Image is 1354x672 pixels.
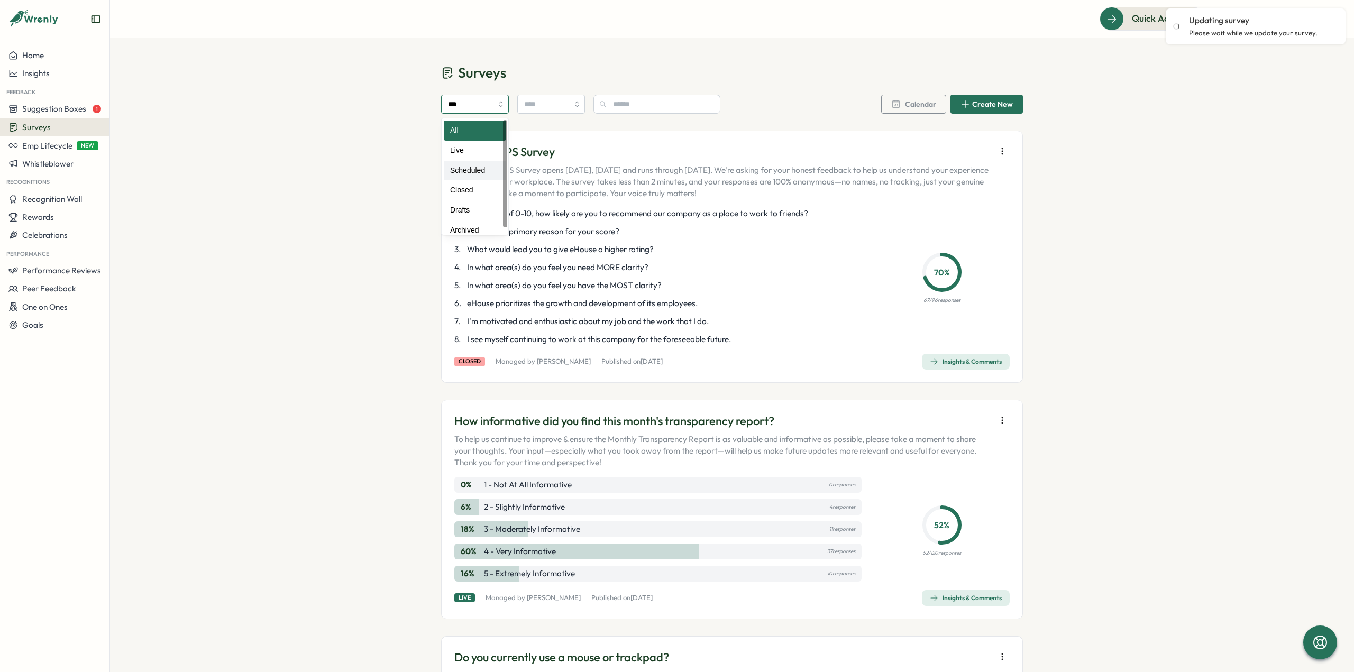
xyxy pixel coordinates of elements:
[1100,7,1205,30] button: Quick Actions
[461,479,482,491] p: 0 %
[93,105,101,113] span: 1
[827,568,855,579] p: 10 responses
[444,200,506,220] div: Drafts
[90,14,101,24] button: Expand sidebar
[454,280,465,291] span: 5 .
[829,501,855,513] p: 4 responses
[454,262,465,273] span: 4 .
[972,100,1013,108] span: Create New
[926,266,958,279] p: 70 %
[486,593,581,603] p: Managed by
[1132,12,1190,25] span: Quick Actions
[22,302,68,312] span: One on Ones
[467,280,662,291] span: In what area(s) do you feel you have the MOST clarity?
[22,212,54,222] span: Rewards
[591,593,653,603] p: Published on
[461,546,482,557] p: 60 %
[881,95,946,114] button: Calendar
[467,316,709,327] span: I'm motivated and enthusiastic about my job and the work that I do.
[454,298,465,309] span: 6 .
[923,296,960,305] p: 67 / 96 responses
[454,164,991,199] p: Our Spring eNPS Survey opens [DATE], [DATE] and runs through [DATE]. We’re asking for your honest...
[930,357,1002,366] div: Insights & Comments
[22,122,51,132] span: Surveys
[454,357,485,366] div: closed
[484,479,572,491] p: 1 - Not at all Informative
[22,68,50,78] span: Insights
[484,501,565,513] p: 2 - Slightly Informative
[22,283,76,293] span: Peer Feedback
[444,180,506,200] div: Closed
[827,546,855,557] p: 37 responses
[461,568,482,579] p: 16 %
[454,649,991,666] p: Do you currently use a mouse or trackpad?
[467,244,654,255] span: What would lead you to give eHouse a higher rating?
[926,519,958,532] p: 52 %
[22,50,44,60] span: Home
[454,316,465,327] span: 7 .
[454,244,465,255] span: 3 .
[22,230,68,240] span: Celebrations
[22,194,82,204] span: Recognition Wall
[77,141,98,150] span: NEW
[930,594,1002,602] div: Insights & Comments
[922,590,1010,606] button: Insights & Comments
[461,523,482,535] p: 18 %
[467,262,648,273] span: In what area(s) do you feel you need MORE clarity?
[454,334,465,345] span: 8 .
[467,208,808,219] span: On a scale of 0-10, how likely are you to recommend our company as a place to work to friends?
[444,220,506,241] div: Archived
[444,161,506,181] div: Scheduled
[467,334,731,345] span: I see myself continuing to work at this company for the foreseeable future.
[467,226,619,237] span: What is the primary reason for your score?
[467,298,698,309] span: eHouse prioritizes the growth and development of its employees.
[922,354,1010,370] button: Insights & Comments
[905,100,936,108] span: Calendar
[22,104,86,114] span: Suggestion Boxes
[22,265,101,275] span: Performance Reviews
[484,568,575,579] p: 5 - Extremely Informative
[1189,15,1335,26] p: Updating survey
[641,357,663,365] span: [DATE]
[496,357,591,366] p: Managed by
[458,63,506,82] span: Surveys
[527,593,581,602] a: [PERSON_NAME]
[454,144,991,160] p: Spring eNPS Survey
[484,546,556,557] p: 4 - Very Informative
[444,121,506,141] div: All
[461,501,482,513] p: 6 %
[444,141,506,161] div: Live
[537,357,591,365] a: [PERSON_NAME]
[484,523,580,535] p: 3 - Moderately Informative
[22,141,72,151] span: Emp Lifecycle
[601,357,663,366] p: Published on
[1189,29,1335,38] p: Please wait while we update your survey.
[829,523,855,535] p: 11 responses
[22,320,43,330] span: Goals
[454,413,991,429] p: How informative did you find this month's transparency report?
[454,434,991,468] p: To help us continue to improve & ensure the Monthly Transparency Report is as valuable and inform...
[630,593,653,602] span: [DATE]
[22,159,74,169] span: Whistleblower
[922,549,961,557] p: 62 / 120 responses
[829,479,855,491] p: 0 responses
[454,593,475,602] div: Live
[950,95,1023,114] button: Create New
